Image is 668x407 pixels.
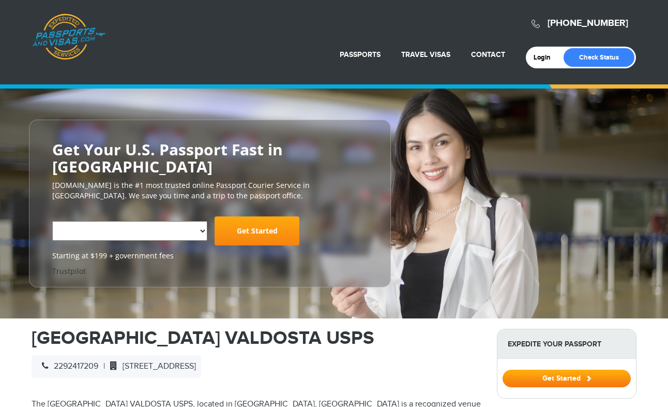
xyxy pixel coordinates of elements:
span: 2292417209 [37,361,98,371]
a: Login [534,53,558,62]
a: Contact [471,50,505,59]
a: Travel Visas [401,50,450,59]
strong: Expedite Your Passport [497,329,636,359]
a: Passports [340,50,381,59]
h1: [GEOGRAPHIC_DATA] VALDOSTA USPS [32,329,481,347]
a: Check Status [564,48,634,67]
a: Trustpilot [52,266,86,276]
div: | [32,355,201,378]
span: Starting at $199 + government fees [52,251,368,261]
span: [STREET_ADDRESS] [105,361,196,371]
a: Get Started [215,216,299,245]
a: [PHONE_NUMBER] [548,18,628,29]
p: [DOMAIN_NAME] is the #1 most trusted online Passport Courier Service in [GEOGRAPHIC_DATA]. We sav... [52,180,368,201]
a: Passports & [DOMAIN_NAME] [32,13,105,60]
h2: Get Your U.S. Passport Fast in [GEOGRAPHIC_DATA] [52,141,368,175]
button: Get Started [503,370,631,387]
a: Get Started [503,374,631,382]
